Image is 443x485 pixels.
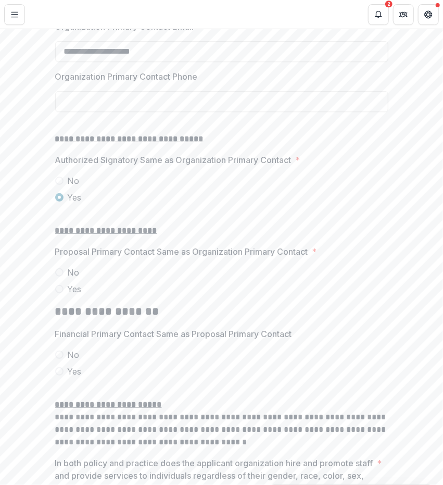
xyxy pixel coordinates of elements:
[68,349,80,361] span: No
[393,4,414,25] button: Partners
[418,4,439,25] button: Get Help
[68,365,82,378] span: Yes
[55,328,292,340] p: Financial Primary Contact Same as Proposal Primary Contact
[55,245,308,258] p: Proposal Primary Contact Same as Organization Primary Contact
[385,1,393,8] div: 2
[68,266,80,279] span: No
[55,70,198,83] p: Organization Primary Contact Phone
[368,4,389,25] button: Notifications
[68,191,82,204] span: Yes
[68,283,82,295] span: Yes
[4,4,25,25] button: Toggle Menu
[68,175,80,187] span: No
[55,154,292,166] p: Authorized Signatory Same as Organization Primary Contact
